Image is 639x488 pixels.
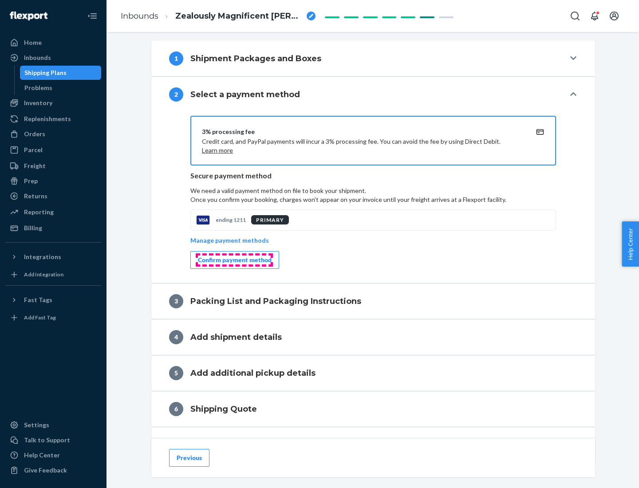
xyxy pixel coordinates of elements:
[24,146,43,154] div: Parcel
[151,283,595,319] button: 3Packing List and Packaging Instructions
[24,161,46,170] div: Freight
[24,252,61,261] div: Integrations
[5,205,101,219] a: Reporting
[5,127,101,141] a: Orders
[5,250,101,264] button: Integrations
[190,403,257,415] h4: Shipping Quote
[190,295,361,307] h4: Packing List and Packaging Instructions
[566,7,584,25] button: Open Search Box
[190,186,556,204] p: We need a valid payment method on file to book your shipment.
[190,331,282,343] h4: Add shipment details
[190,251,279,269] button: Confirm payment method
[5,311,101,325] a: Add Fast Tag
[605,7,623,25] button: Open account menu
[216,216,246,224] p: ending 1211
[190,236,269,245] p: Manage payment methods
[190,89,300,100] h4: Select a payment method
[5,112,101,126] a: Replenishments
[10,12,47,20] img: Flexport logo
[24,53,51,62] div: Inbounds
[5,51,101,65] a: Inbounds
[169,402,183,416] div: 6
[202,127,523,136] div: 3% processing fee
[5,159,101,173] a: Freight
[24,130,45,138] div: Orders
[5,35,101,50] a: Home
[190,195,556,204] p: Once you confirm your booking, charges won't appear on your invoice until your freight arrives at...
[24,314,56,321] div: Add Fast Tag
[190,171,556,181] p: Secure payment method
[20,81,102,95] a: Problems
[5,448,101,462] a: Help Center
[5,293,101,307] button: Fast Tags
[24,38,42,47] div: Home
[151,355,595,391] button: 5Add additional pickup details
[5,221,101,235] a: Billing
[24,177,38,185] div: Prep
[24,68,67,77] div: Shipping Plans
[586,7,603,25] button: Open notifications
[169,449,209,467] button: Previous
[24,421,49,429] div: Settings
[202,137,523,155] p: Credit card, and PayPal payments will incur a 3% processing fee. You can avoid the fee by using D...
[83,7,101,25] button: Close Navigation
[169,51,183,66] div: 1
[198,256,272,264] div: Confirm payment method
[202,146,233,155] button: Learn more
[24,436,70,445] div: Talk to Support
[5,174,101,188] a: Prep
[24,295,52,304] div: Fast Tags
[5,433,101,447] a: Talk to Support
[169,366,183,380] div: 5
[151,41,595,76] button: 1Shipment Packages and Boxes
[24,271,63,278] div: Add Integration
[169,294,183,308] div: 3
[5,463,101,477] button: Give Feedback
[24,98,52,107] div: Inventory
[175,11,303,22] span: Zealously Magnificent Markhor
[5,418,101,432] a: Settings
[151,391,595,427] button: 6Shipping Quote
[151,427,595,463] button: 7Review and Confirm Shipment
[114,3,323,29] ol: breadcrumbs
[24,114,71,123] div: Replenishments
[24,224,42,232] div: Billing
[24,451,60,460] div: Help Center
[24,208,54,216] div: Reporting
[5,268,101,282] a: Add Integration
[190,53,321,64] h4: Shipment Packages and Boxes
[190,367,316,379] h4: Add additional pickup details
[622,221,639,267] button: Help Center
[24,192,47,201] div: Returns
[5,189,101,203] a: Returns
[24,466,67,475] div: Give Feedback
[121,11,158,21] a: Inbounds
[169,87,183,102] div: 2
[24,83,52,92] div: Problems
[5,143,101,157] a: Parcel
[151,319,595,355] button: 4Add shipment details
[20,66,102,80] a: Shipping Plans
[5,96,101,110] a: Inventory
[169,330,183,344] div: 4
[151,77,595,112] button: 2Select a payment method
[251,215,289,224] div: PRIMARY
